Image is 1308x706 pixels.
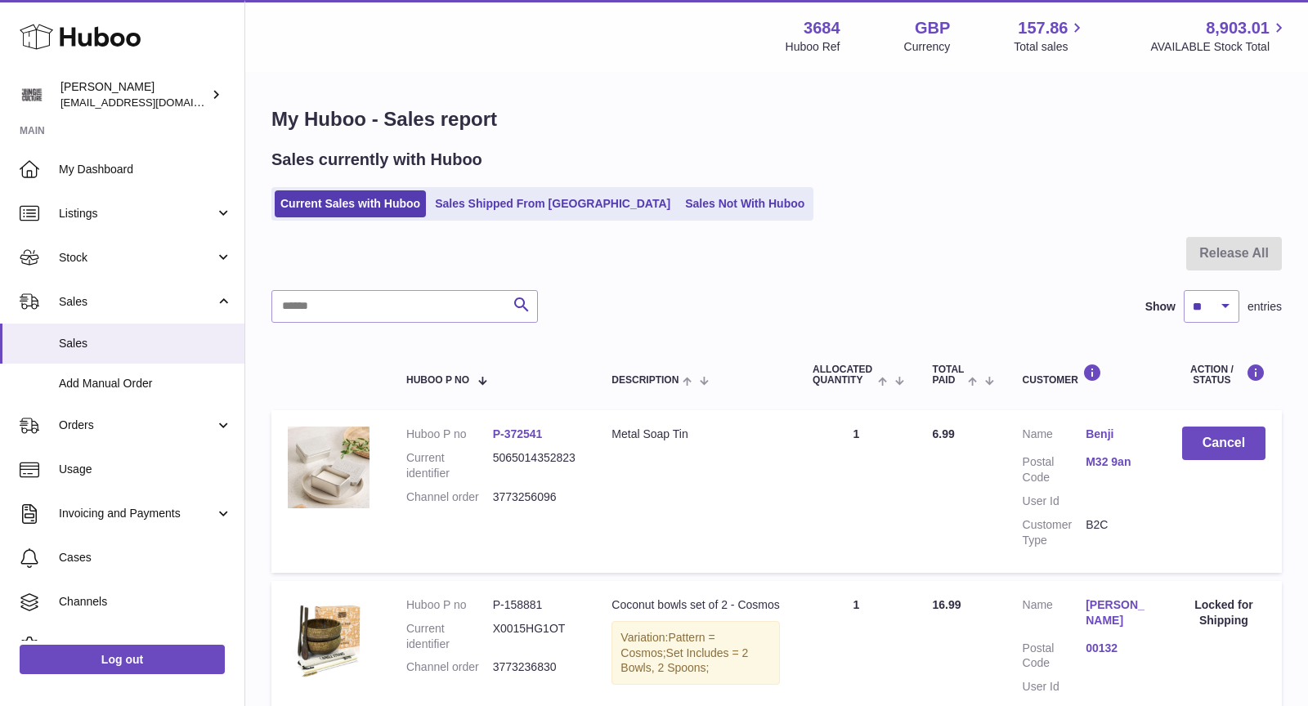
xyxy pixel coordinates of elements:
span: Orders [59,418,215,433]
strong: 3684 [804,17,840,39]
h2: Sales currently with Huboo [271,149,482,171]
td: 1 [796,410,916,572]
span: Settings [59,638,232,654]
a: Benji [1086,427,1149,442]
a: Sales Shipped From [GEOGRAPHIC_DATA] [429,190,676,217]
a: 00132 [1086,641,1149,656]
div: Action / Status [1182,364,1265,386]
img: 36841753442420.jpg [288,427,370,508]
div: Coconut bowls set of 2 - Cosmos [611,597,780,613]
div: [PERSON_NAME] [60,79,208,110]
span: Total paid [933,364,965,386]
div: Currency [904,39,951,55]
span: Stock [59,250,215,266]
div: Locked for Shipping [1182,597,1265,628]
span: Set Includes = 2 Bowls, 2 Spoons; [620,646,748,675]
span: Usage [59,462,232,477]
span: Listings [59,206,215,221]
span: Total sales [1014,39,1086,55]
dd: B2C [1086,517,1149,548]
dt: Huboo P no [406,597,493,613]
span: Huboo P no [406,375,469,386]
dt: Current identifier [406,621,493,652]
div: Metal Soap Tin [611,427,780,442]
img: 36841753444972.jpg [288,597,370,679]
dt: Postal Code [1023,641,1086,672]
a: M32 9an [1086,454,1149,470]
a: Sales Not With Huboo [679,190,810,217]
label: Show [1145,299,1176,315]
span: 157.86 [1018,17,1068,39]
dt: Name [1023,427,1086,446]
a: [PERSON_NAME] [1086,597,1149,628]
dt: User Id [1023,494,1086,509]
dt: Channel order [406,659,493,675]
dt: Postal Code [1023,454,1086,485]
dt: Customer Type [1023,517,1086,548]
span: ALLOCATED Quantity [813,364,874,386]
div: Variation: [611,621,780,686]
div: Huboo Ref [786,39,840,55]
a: 157.86 Total sales [1014,17,1086,55]
span: 16.99 [933,598,961,611]
span: Sales [59,336,232,351]
dt: Huboo P no [406,427,493,442]
div: Customer [1023,364,1149,386]
img: theinternationalventure@gmail.com [20,83,44,107]
button: Cancel [1182,427,1265,460]
span: Invoicing and Payments [59,506,215,521]
span: Cases [59,550,232,565]
dd: P-158881 [493,597,580,613]
span: Sales [59,294,215,310]
a: Log out [20,645,225,674]
span: Channels [59,594,232,610]
span: AVAILABLE Stock Total [1150,39,1288,55]
dt: Current identifier [406,450,493,481]
span: Pattern = Cosmos; [620,631,714,659]
span: Add Manual Order [59,376,232,391]
dd: X0015HG1OT [493,621,580,652]
span: Description [611,375,679,386]
a: 8,903.01 AVAILABLE Stock Total [1150,17,1288,55]
span: 6.99 [933,427,955,440]
a: P-372541 [493,427,543,440]
dt: User Id [1023,679,1086,695]
dd: 5065014352823 [493,450,580,481]
strong: GBP [915,17,950,39]
dd: 3773236830 [493,659,580,675]
span: [EMAIL_ADDRESS][DOMAIN_NAME] [60,96,240,109]
h1: My Huboo - Sales report [271,106,1282,132]
span: entries [1248,299,1282,315]
a: Current Sales with Huboo [275,190,426,217]
span: 8,903.01 [1206,17,1270,39]
span: My Dashboard [59,162,232,177]
dt: Channel order [406,489,493,505]
dt: Name [1023,597,1086,632]
dd: 3773256096 [493,489,580,505]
